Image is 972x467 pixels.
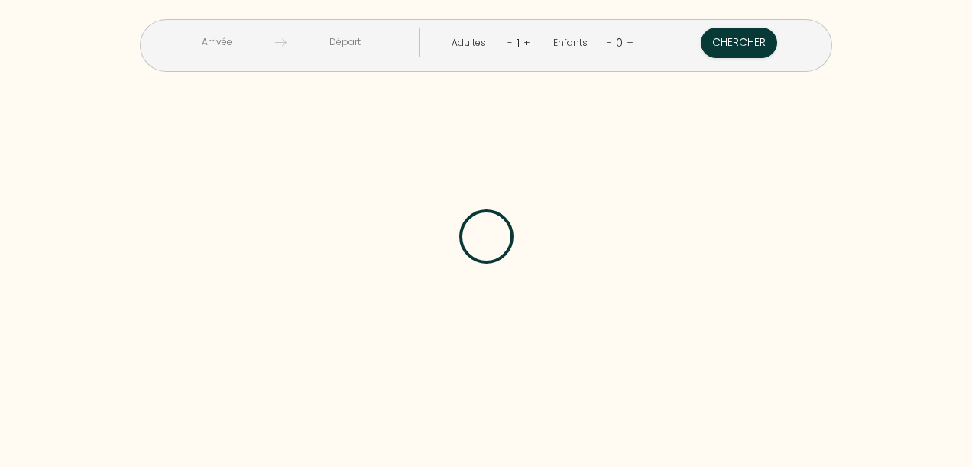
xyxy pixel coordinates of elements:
[553,36,593,50] div: Enfants
[275,37,287,48] img: guests
[158,28,275,57] input: Arrivée
[701,28,777,58] button: Chercher
[523,35,530,50] a: +
[287,28,403,57] input: Départ
[607,35,612,50] a: -
[513,31,523,55] div: 1
[627,35,633,50] a: +
[507,35,513,50] a: -
[612,31,627,55] div: 0
[452,36,491,50] div: Adultes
